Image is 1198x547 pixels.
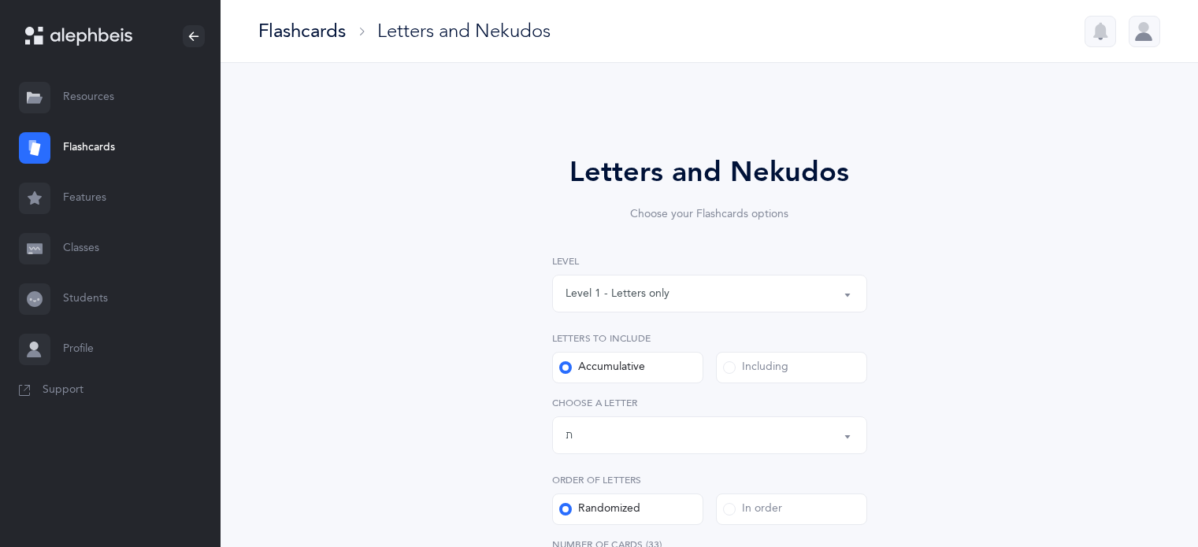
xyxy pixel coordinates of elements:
label: Choose a letter [552,396,867,410]
div: Including [723,360,788,375]
div: In order [723,501,782,517]
div: ת [566,427,573,444]
div: Flashcards [258,18,346,44]
span: Support [43,383,83,398]
div: Choose your Flashcards options [508,206,911,223]
label: Order of letters [552,473,867,487]
div: Level 1 - Letters only [566,286,669,302]
div: Letters and Nekudos [377,18,551,44]
div: Randomized [559,501,640,517]
button: Level 1 - Letters only [552,275,867,312]
div: Letters and Nekudos [508,151,911,194]
label: Level [552,254,867,268]
iframe: Drift Widget Chat Controller [1119,468,1179,528]
div: Accumulative [559,360,645,375]
label: Letters to include [552,331,867,346]
button: ת [552,416,867,454]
